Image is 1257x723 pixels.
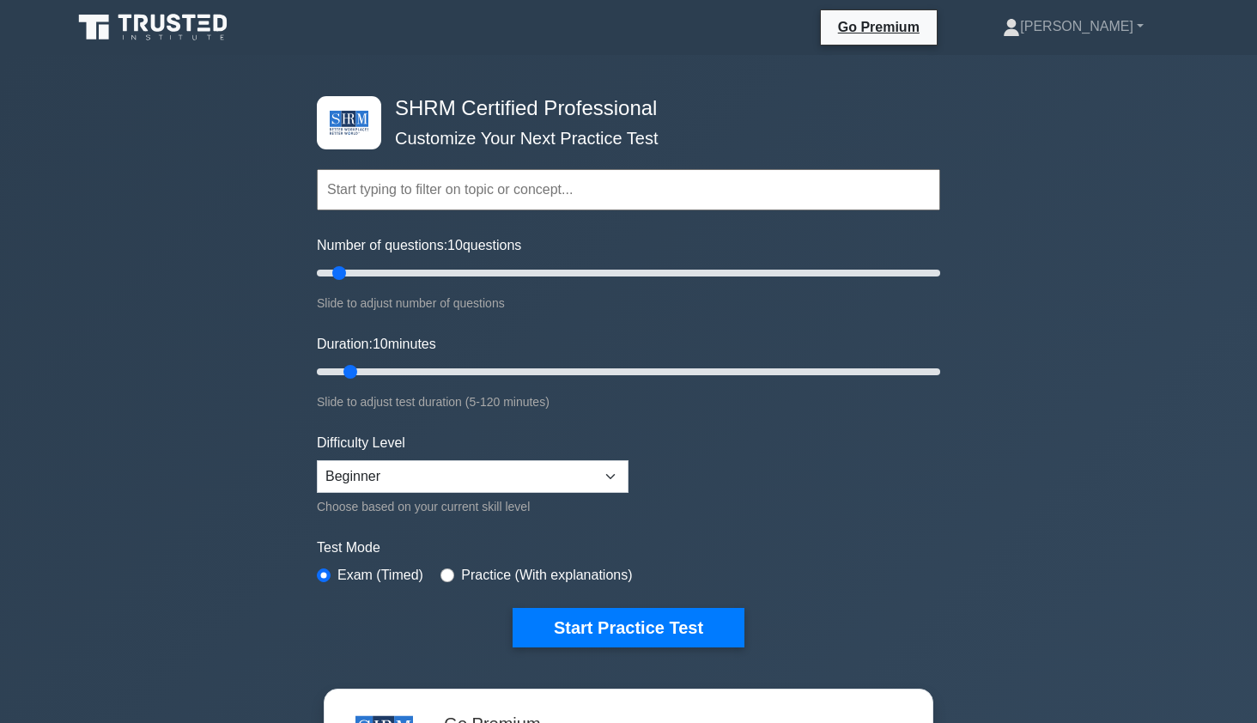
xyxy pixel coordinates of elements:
[513,608,744,647] button: Start Practice Test
[317,433,405,453] label: Difficulty Level
[447,238,463,252] span: 10
[317,169,940,210] input: Start typing to filter on topic or concept...
[962,9,1185,44] a: [PERSON_NAME]
[317,538,940,558] label: Test Mode
[317,392,940,412] div: Slide to adjust test duration (5-120 minutes)
[317,293,940,313] div: Slide to adjust number of questions
[461,565,632,586] label: Practice (With explanations)
[373,337,388,351] span: 10
[317,235,521,256] label: Number of questions: questions
[337,565,423,586] label: Exam (Timed)
[388,96,856,121] h4: SHRM Certified Professional
[317,496,628,517] div: Choose based on your current skill level
[828,16,930,38] a: Go Premium
[317,334,436,355] label: Duration: minutes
